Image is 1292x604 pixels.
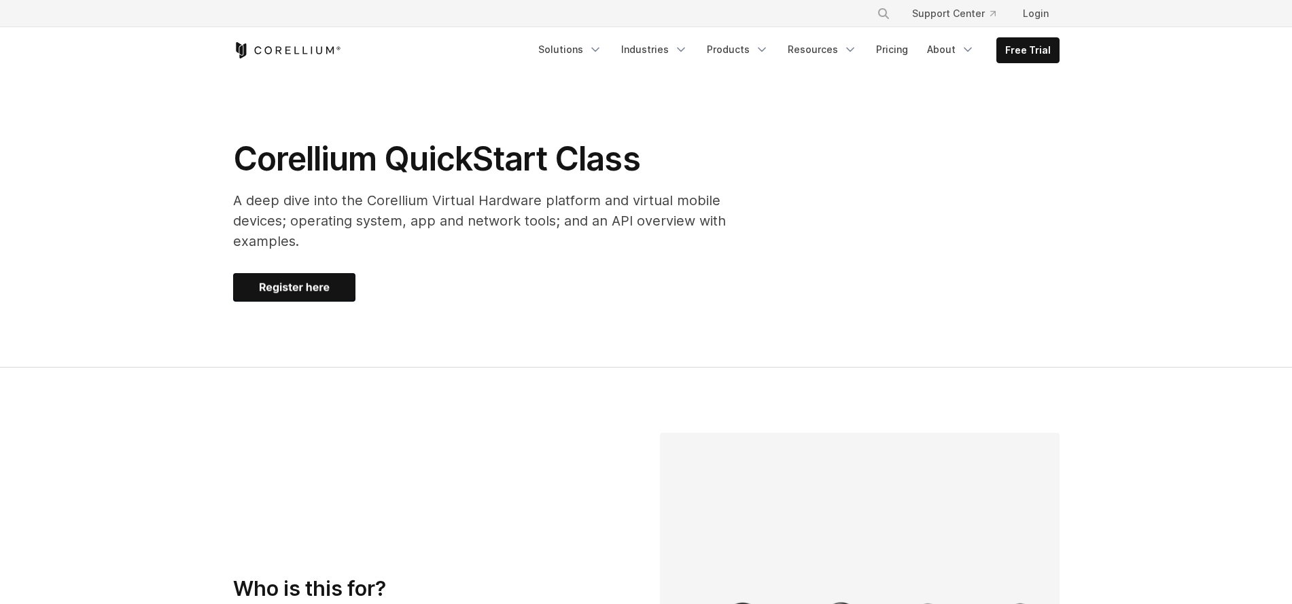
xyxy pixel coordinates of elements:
[233,576,581,602] h3: Who is this for?
[868,37,916,62] a: Pricing
[530,37,1060,63] div: Navigation Menu
[1012,1,1060,26] a: Login
[997,38,1059,63] a: Free Trial
[919,37,983,62] a: About
[530,37,610,62] a: Solutions
[860,1,1060,26] div: Navigation Menu
[233,139,777,179] h1: Corellium QuickStart Class
[613,37,696,62] a: Industries
[901,1,1007,26] a: Support Center
[233,190,777,251] p: A deep dive into the Corellium Virtual Hardware platform and virtual mobile devices; operating sy...
[780,37,865,62] a: Resources
[233,273,355,302] img: Register here
[871,1,896,26] button: Search
[233,42,341,58] a: Corellium Home
[699,37,777,62] a: Products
